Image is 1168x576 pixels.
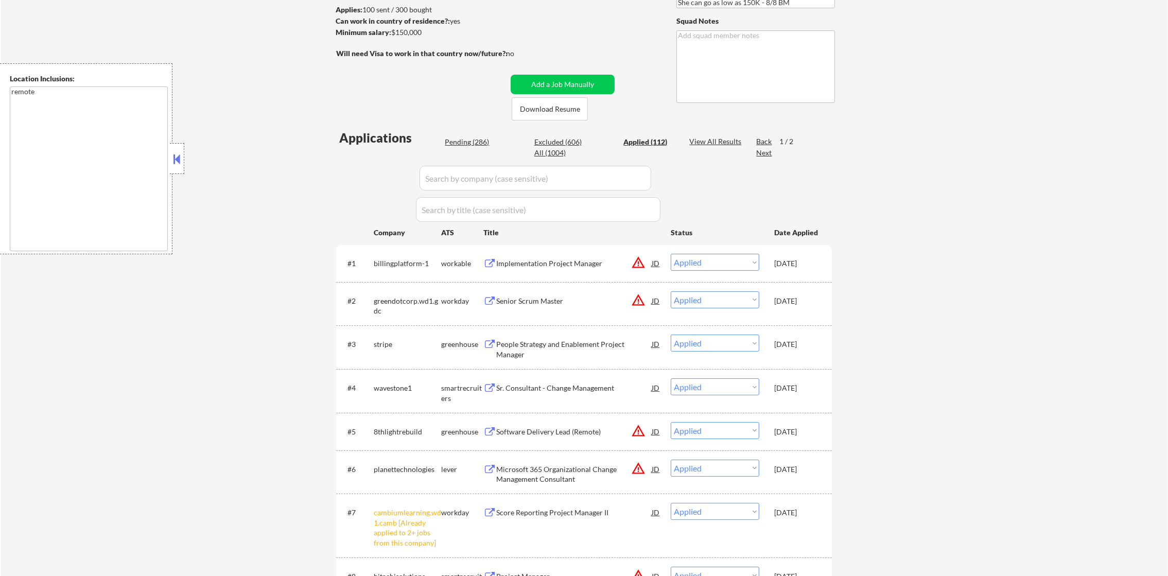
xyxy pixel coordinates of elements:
[336,16,504,26] div: yes
[631,461,646,476] button: warning_amber
[506,48,535,59] div: no
[623,137,675,147] div: Applied (112)
[651,335,661,353] div: JD
[496,383,652,393] div: Sr. Consultant - Change Management
[631,293,646,307] button: warning_amber
[441,258,483,269] div: workable
[441,296,483,306] div: workday
[441,339,483,350] div: greenhouse
[374,296,441,316] div: greendotcorp.wd1.gdc
[483,228,661,238] div: Title
[651,291,661,310] div: JD
[774,296,820,306] div: [DATE]
[374,383,441,393] div: wavestone1
[651,460,661,478] div: JD
[496,508,652,518] div: Score Reporting Project Manager II
[347,296,365,306] div: #2
[336,16,450,25] strong: Can work in country of residence?:
[374,258,441,269] div: billingplatform-1
[511,75,615,94] button: Add a Job Manually
[496,258,652,269] div: Implementation Project Manager
[10,74,168,84] div: Location Inclusions:
[441,228,483,238] div: ATS
[689,136,744,147] div: View All Results
[496,339,652,359] div: People Strategy and Enablement Project Manager
[374,464,441,475] div: planettechnologies
[441,383,483,403] div: smartrecruiters
[496,427,652,437] div: Software Delivery Lead (Remote)
[441,427,483,437] div: greenhouse
[336,27,507,38] div: $150,000
[347,464,365,475] div: #6
[496,296,652,306] div: Senior Scrum Master
[774,228,820,238] div: Date Applied
[651,378,661,397] div: JD
[339,132,441,144] div: Applications
[416,197,660,222] input: Search by title (case sensitive)
[347,258,365,269] div: #1
[651,422,661,441] div: JD
[347,383,365,393] div: #4
[534,137,586,147] div: Excluded (606)
[347,427,365,437] div: #5
[651,254,661,272] div: JD
[347,508,365,518] div: #7
[374,228,441,238] div: Company
[374,508,441,548] div: cambiumlearning.wd1.camb [Already applied to 2+ jobs from this company]
[347,339,365,350] div: #3
[534,148,586,158] div: All (1004)
[441,464,483,475] div: lever
[336,5,507,15] div: 100 sent / 300 bought
[651,503,661,521] div: JD
[756,148,773,158] div: Next
[512,97,588,120] button: Download Resume
[774,508,820,518] div: [DATE]
[756,136,773,147] div: Back
[774,339,820,350] div: [DATE]
[445,137,496,147] div: Pending (286)
[774,427,820,437] div: [DATE]
[420,166,651,190] input: Search by company (case sensitive)
[774,464,820,475] div: [DATE]
[631,255,646,270] button: warning_amber
[374,427,441,437] div: 8thlightrebuild
[671,223,759,241] div: Status
[496,464,652,484] div: Microsoft 365 Organizational Change Management Consultant
[631,424,646,438] button: warning_amber
[774,258,820,269] div: [DATE]
[336,28,391,37] strong: Minimum salary:
[774,383,820,393] div: [DATE]
[336,49,508,58] strong: Will need Visa to work in that country now/future?:
[779,136,803,147] div: 1 / 2
[676,16,835,26] div: Squad Notes
[374,339,441,350] div: stripe
[336,5,362,14] strong: Applies:
[441,508,483,518] div: workday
